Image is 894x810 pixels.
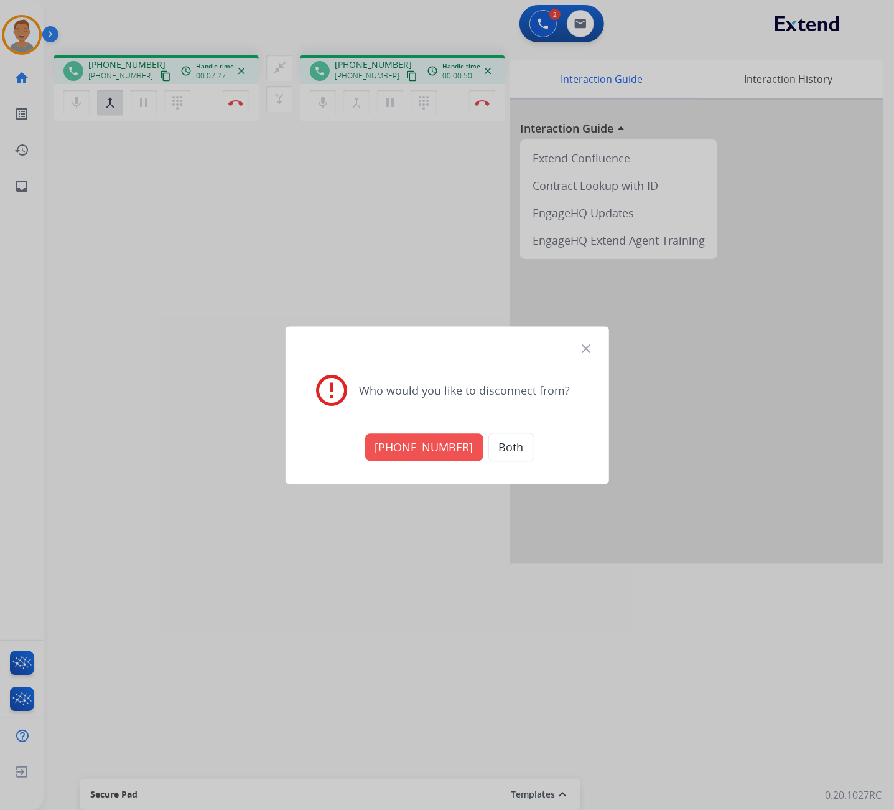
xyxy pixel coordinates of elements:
[313,372,350,410] mat-icon: error_outline
[488,433,534,461] button: Both
[365,433,483,461] button: [PHONE_NUMBER]
[825,788,882,803] p: 0.20.1027RC
[579,341,594,356] mat-icon: close
[359,382,570,400] span: Who would you like to disconnect from?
